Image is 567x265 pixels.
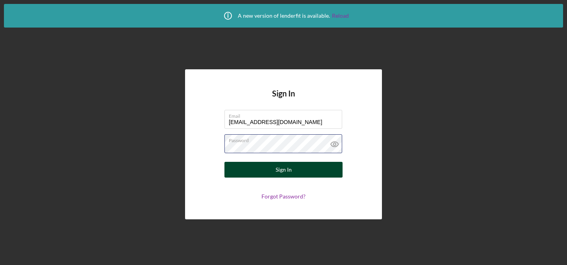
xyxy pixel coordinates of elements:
h4: Sign In [272,89,295,110]
button: Sign In [224,162,343,178]
div: A new version of lenderfit is available. [218,6,349,26]
a: Forgot Password? [261,193,306,200]
label: Email [229,110,342,119]
label: Password [229,135,342,143]
div: Sign In [276,162,292,178]
a: Reload [332,13,349,19]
